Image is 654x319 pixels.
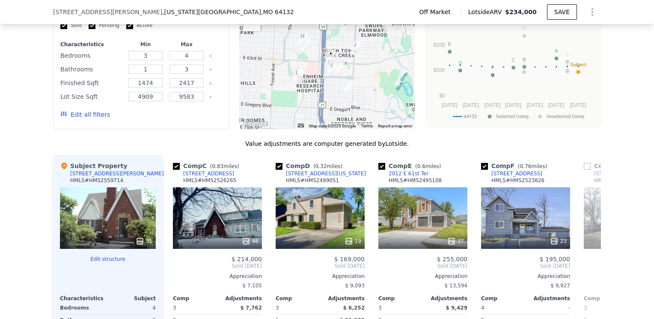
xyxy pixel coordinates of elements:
a: Open this area in Google Maps (opens a new window) [241,118,270,129]
text: D [458,60,462,65]
div: 2012 E 61st Ter [389,170,428,177]
text: [DATE] [548,102,565,108]
span: $ 9,927 [550,283,570,289]
div: 6446 Indiana Ave [336,61,345,75]
div: Bedrooms [60,50,123,62]
text: [DATE] [463,102,479,108]
text: 64132 [464,114,477,119]
input: Pending [89,22,95,29]
span: [STREET_ADDRESS][PERSON_NAME] [53,8,162,16]
button: Edit structure [60,256,156,263]
span: 3 [173,305,176,311]
div: Adjustments [423,295,467,302]
svg: A chart. [431,18,595,125]
div: Characteristics [60,295,108,302]
span: 0.83 [212,163,223,169]
div: 37 [447,237,464,245]
span: 3 [378,305,382,311]
a: [STREET_ADDRESS] [481,170,542,177]
button: Clear [209,95,212,99]
span: $ 9,093 [345,283,365,289]
span: Sold [DATE] [378,263,467,269]
span: 3 [584,305,587,311]
div: 3014 E Meyer Blvd [327,62,336,76]
div: HMLS # HMS2559714 [70,177,123,184]
div: Comp F [481,162,550,170]
label: Pending [89,22,119,29]
text: [DATE] [485,102,501,108]
text: $200 [434,42,445,48]
text: E [448,41,451,47]
div: [STREET_ADDRESS] [491,170,542,177]
label: Active [126,22,152,29]
div: Bathrooms [60,63,123,75]
span: $ 7,105 [242,283,262,289]
span: Off Market [419,8,454,16]
span: Sold [DATE] [173,263,262,269]
div: Value adjustments are computer generated by Lotside . [53,139,601,148]
span: ( miles) [412,163,444,169]
img: Google [241,118,270,129]
span: 4 [481,305,485,311]
div: 31 [136,237,152,245]
text: Subject [571,62,586,67]
div: Subject Property [60,162,127,170]
div: Adjustments [217,295,262,302]
div: Comp C [173,162,243,170]
div: Appreciation [276,273,365,280]
input: Sold [60,22,67,29]
div: Appreciation [481,273,570,280]
button: Keyboard shortcuts [298,124,304,127]
span: $ 214,000 [232,256,262,263]
label: Sold [60,22,82,29]
text: J [566,52,569,57]
input: Active [126,22,133,29]
div: Appreciation [173,273,262,280]
div: 6660 The Paseo Boulevard [292,68,302,83]
text: [DATE] [526,102,543,108]
div: Comp [378,295,423,302]
div: [STREET_ADDRESS] [183,170,234,177]
button: Show Options [584,3,601,21]
text: K [566,60,569,65]
span: 0.6 [417,163,425,169]
button: Clear [209,68,212,71]
span: $ 169,000 [334,256,365,263]
div: Comp [584,295,628,302]
text: [DATE] [505,102,521,108]
button: SAVE [547,4,577,20]
span: $ 255,000 [437,256,467,263]
div: Appreciation [378,273,467,280]
span: ( miles) [514,163,550,169]
div: Bedrooms [60,302,106,314]
text: $100 [434,67,445,73]
div: Max [168,41,205,48]
a: 2012 E 61st Ter [378,170,428,177]
text: $0 [439,93,445,99]
text: [DATE] [570,102,586,108]
span: $234,000 [505,9,537,15]
span: ( miles) [207,163,243,169]
a: Report a map error [378,124,412,128]
div: Finished Sqft [60,77,123,89]
div: HMLS # HMS2523826 [491,177,544,184]
text: G [523,62,526,67]
span: 0.32 [315,163,327,169]
div: 19 [345,237,361,245]
div: Comp E [378,162,445,170]
span: $ 195,000 [540,256,570,263]
span: $ 7,762 [241,305,262,311]
div: HMLS # HMS2526265 [183,177,236,184]
div: Adjustments [526,295,570,302]
text: [DATE] [441,102,458,108]
span: Sold [DATE] [276,263,365,269]
div: - [527,302,570,314]
div: HMLS # HMS2532916 [594,177,647,184]
div: 2000 E 60th Terr N/A [298,32,307,47]
div: 6804 Monroe Ave [344,80,354,94]
span: , MO 64132 [261,9,294,15]
div: 5720 Bales Ave [341,19,350,34]
span: 3 [276,305,279,311]
div: Subject [108,295,156,302]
